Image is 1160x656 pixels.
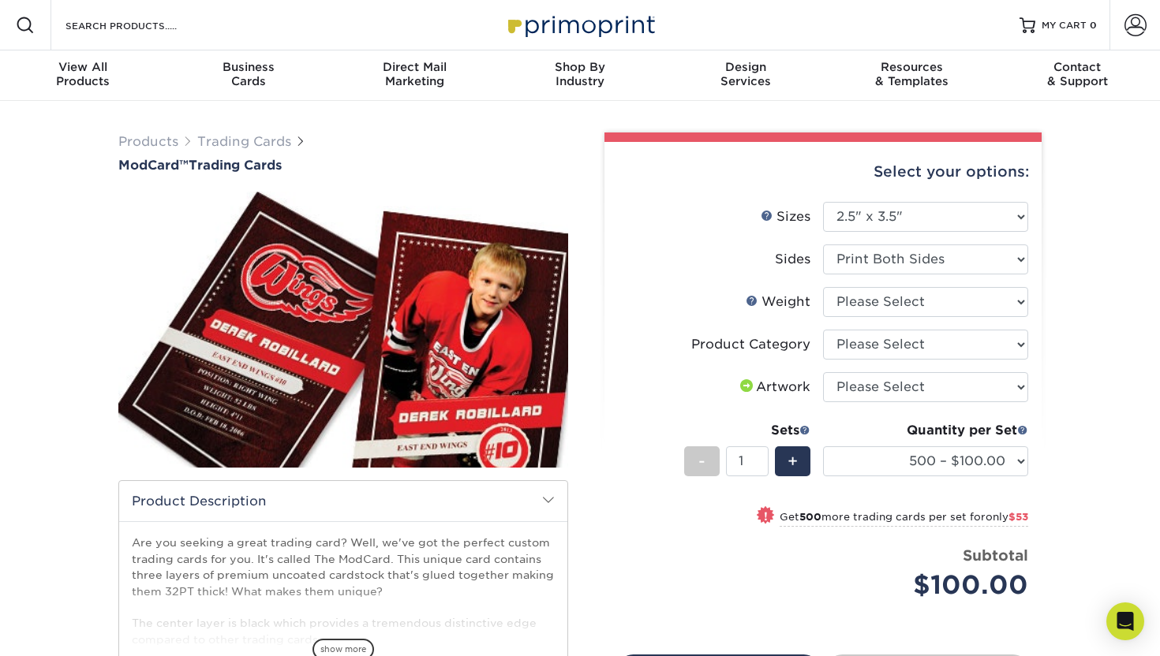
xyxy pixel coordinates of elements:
[799,511,821,523] strong: 500
[118,158,568,173] h1: Trading Cards
[166,50,331,101] a: BusinessCards
[1106,602,1144,640] div: Open Intercom Messenger
[617,142,1029,202] div: Select your options:
[737,378,810,397] div: Artwork
[788,449,798,473] span: +
[691,335,810,354] div: Product Category
[331,50,497,101] a: Direct MailMarketing
[118,174,568,485] img: ModCard™ 01
[1042,19,1087,32] span: MY CART
[829,50,994,101] a: Resources& Templates
[835,566,1028,604] div: $100.00
[684,421,810,440] div: Sets
[497,50,663,101] a: Shop ByIndustry
[1090,20,1097,31] span: 0
[497,60,663,88] div: Industry
[775,250,810,269] div: Sides
[994,60,1160,88] div: & Support
[118,158,189,173] span: ModCard™
[119,481,567,521] h2: Product Description
[764,508,768,524] span: !
[761,207,810,226] div: Sizes
[118,134,178,149] a: Products
[166,60,331,88] div: Cards
[118,158,568,173] a: ModCard™Trading Cards
[501,8,659,42] img: Primoprint
[663,60,829,74] span: Design
[663,50,829,101] a: DesignServices
[994,50,1160,101] a: Contact& Support
[829,60,994,88] div: & Templates
[331,60,497,88] div: Marketing
[1008,511,1028,523] span: $53
[64,16,218,35] input: SEARCH PRODUCTS.....
[331,60,497,74] span: Direct Mail
[963,546,1028,564] strong: Subtotal
[497,60,663,74] span: Shop By
[829,60,994,74] span: Resources
[166,60,331,74] span: Business
[994,60,1160,74] span: Contact
[746,293,810,311] div: Weight
[780,511,1028,527] small: Get more trading cards per set for
[986,511,1028,523] span: only
[823,421,1028,440] div: Quantity per Set
[663,60,829,88] div: Services
[197,134,291,149] a: Trading Cards
[698,449,705,473] span: -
